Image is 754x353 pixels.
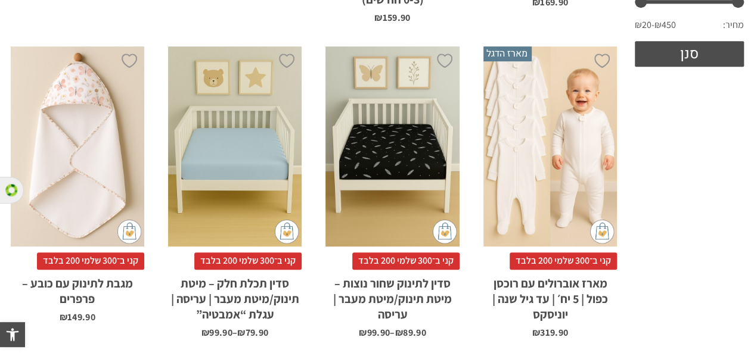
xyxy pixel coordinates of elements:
[168,322,302,338] span: –
[325,46,459,338] a: סדין לתינוק שחור נוצות - מיטת תינוק/מיטת מעבר | עריסה קני ב־300 שלמי 200 בלבדסדין לתינוק שחור נוצ...
[483,46,617,338] a: מארז הדגל מארז אוברולים עם רוכסן כפול | 5 יח׳ | עד גיל שנה | יוניסקס קני ב־300 שלמי 200 בלבדמארז ...
[483,46,531,61] span: מארז הדגל
[635,18,654,32] span: ₪20
[11,46,144,322] a: מגבת לתינוק עם כובע - פרפרים קני ב־300 שלמי 200 בלבדמגבת לתינוק עם כובע – פרפרים ₪149.90
[194,252,302,269] span: קני ב־300 שלמי 200 בלבד
[37,252,144,269] span: קני ב־300 שלמי 200 בלבד
[510,252,617,269] span: קני ב־300 שלמי 200 בלבד
[635,41,744,67] button: סנן
[60,311,95,323] bdi: 149.90
[11,270,144,307] h2: מגבת לתינוק עם כובע – פרפרים
[395,326,426,339] bdi: 89.90
[325,322,459,338] span: –
[117,220,141,243] img: cat-mini-atc.png
[654,18,676,32] span: ₪450
[483,270,617,322] h2: מארז אוברולים עם רוכסן כפול | 5 יח׳ | עד גיל שנה | יוניסקס
[532,326,540,339] span: ₪
[168,270,302,322] h2: סדין תכלת חלק – מיטת תינוק/מיטת מעבר | עריסה | עגלת “אמבטיה”
[374,11,382,24] span: ₪
[374,11,410,24] bdi: 159.90
[635,15,744,40] div: מחיר: —
[168,46,302,338] a: סדין תכלת חלק - מיטת תינוק/מיטת מעבר | עריסה | עגלת "אמבטיה" קני ב־300 שלמי 200 בלבדסדין תכלת חלק...
[325,270,459,322] h2: סדין לתינוק שחור נוצות – מיטת תינוק/מיטת מעבר | עריסה
[237,326,268,339] bdi: 79.90
[433,220,457,243] img: cat-mini-atc.png
[60,311,67,323] span: ₪
[201,326,209,339] span: ₪
[352,252,460,269] span: קני ב־300 שלמי 200 בלבד
[395,326,403,339] span: ₪
[237,326,245,339] span: ₪
[590,220,614,243] img: cat-mini-atc.png
[532,326,568,339] bdi: 319.90
[359,326,390,339] bdi: 99.90
[359,326,367,339] span: ₪
[275,220,299,243] img: cat-mini-atc.png
[201,326,232,339] bdi: 99.90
